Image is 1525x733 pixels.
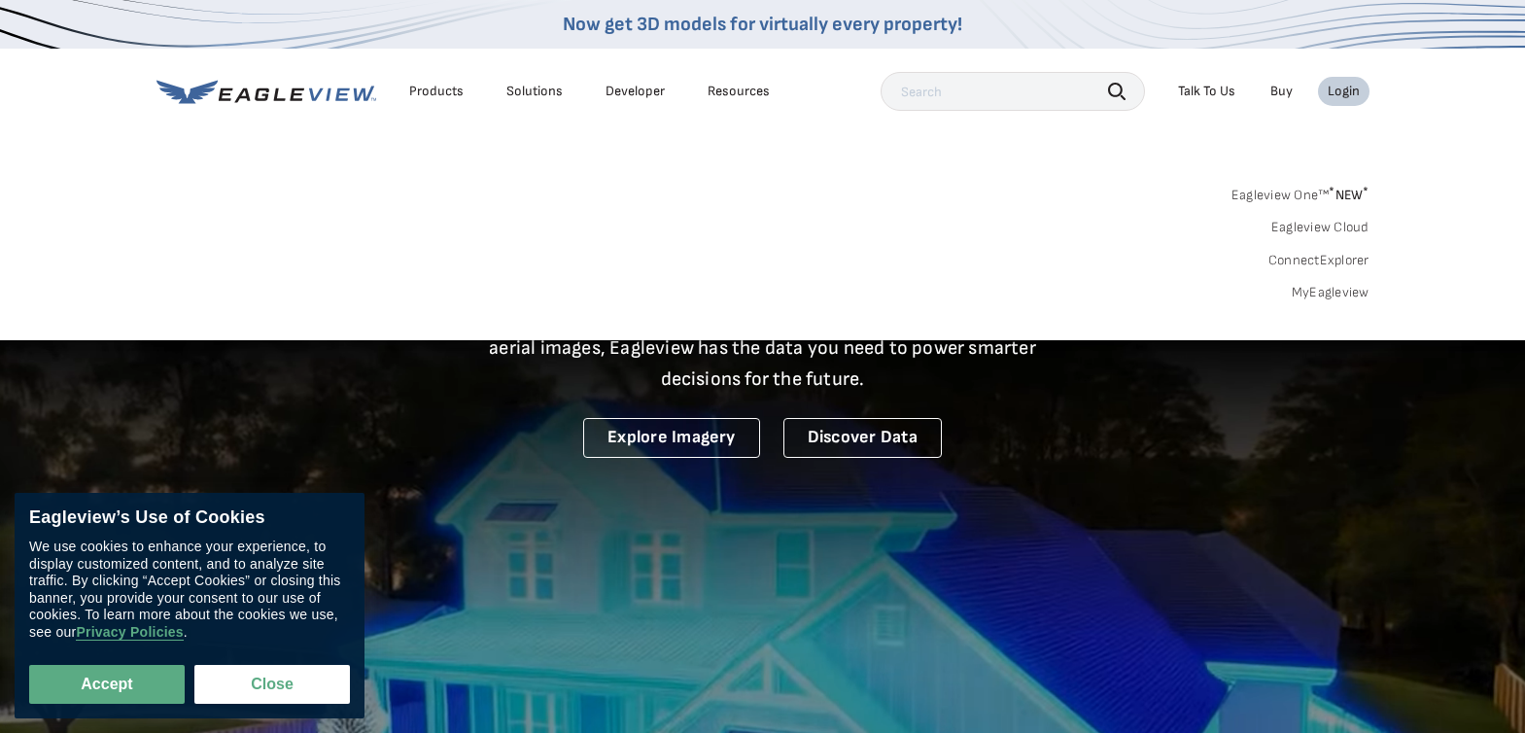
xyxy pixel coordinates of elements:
[1329,187,1369,203] span: NEW
[1292,284,1369,301] a: MyEagleview
[506,83,563,100] div: Solutions
[1270,83,1293,100] a: Buy
[76,624,183,641] a: Privacy Policies
[466,301,1060,395] p: A new era starts here. Built on more than 3.5 billion high-resolution aerial images, Eagleview ha...
[783,418,942,458] a: Discover Data
[1178,83,1235,100] div: Talk To Us
[194,665,350,704] button: Close
[409,83,464,100] div: Products
[1328,83,1360,100] div: Login
[1271,219,1369,236] a: Eagleview Cloud
[563,13,962,36] a: Now get 3D models for virtually every property!
[29,507,350,529] div: Eagleview’s Use of Cookies
[708,83,770,100] div: Resources
[606,83,665,100] a: Developer
[583,418,760,458] a: Explore Imagery
[881,72,1145,111] input: Search
[29,665,185,704] button: Accept
[29,539,350,641] div: We use cookies to enhance your experience, to display customized content, and to analyze site tra...
[1231,181,1369,203] a: Eagleview One™*NEW*
[1268,252,1369,269] a: ConnectExplorer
